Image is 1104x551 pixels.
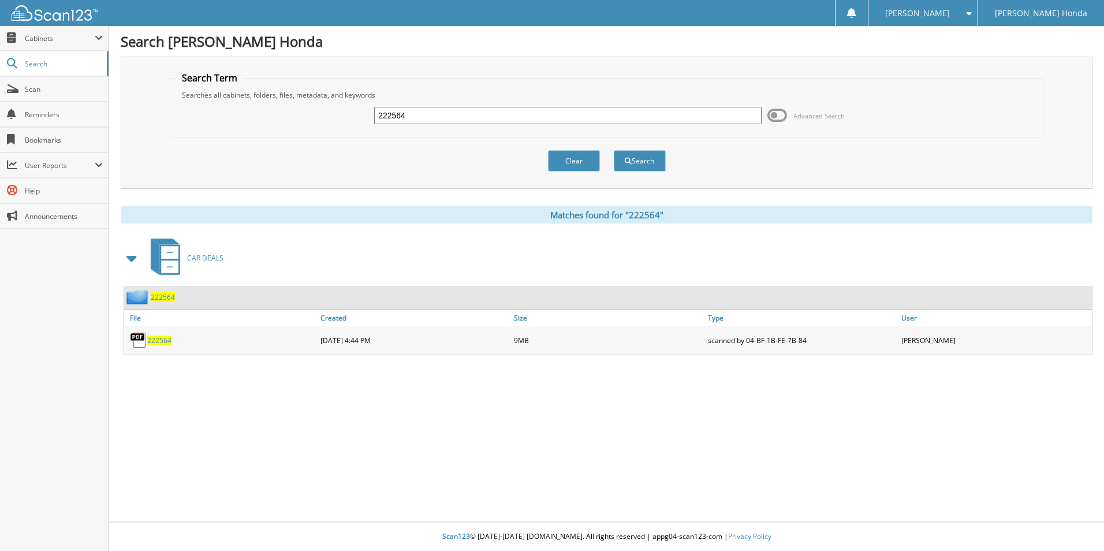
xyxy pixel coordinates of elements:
span: Help [25,186,103,196]
a: Privacy Policy [728,531,771,541]
span: Scan123 [442,531,470,541]
div: Searches all cabinets, folders, files, metadata, and keywords [176,90,1037,100]
span: Advanced Search [793,111,845,120]
img: scan123-logo-white.svg [12,5,98,21]
img: folder2.png [126,290,151,304]
div: scanned by 04-BF-1B-FE-7B-84 [705,329,898,352]
div: [PERSON_NAME] [898,329,1092,352]
span: [PERSON_NAME] [885,10,950,17]
span: Announcements [25,211,103,221]
a: CAR DEALS [144,235,223,281]
div: © [DATE]-[DATE] [DOMAIN_NAME]. All rights reserved | appg04-scan123-com | [109,523,1104,551]
span: Scan [25,84,103,94]
span: Cabinets [25,33,95,43]
span: CAR DEALS [187,253,223,263]
button: Clear [548,150,600,172]
div: Matches found for "222564" [121,206,1092,224]
img: PDF.png [130,332,147,349]
a: 222564 [147,336,171,345]
h1: Search [PERSON_NAME] Honda [121,32,1092,51]
span: Bookmarks [25,135,103,145]
span: Search [25,59,101,69]
div: [DATE] 4:44 PM [318,329,511,352]
span: User Reports [25,161,95,170]
a: Size [511,310,704,326]
span: [PERSON_NAME] Honda [995,10,1087,17]
a: Type [705,310,898,326]
div: 9MB [511,329,704,352]
a: Created [318,310,511,326]
a: File [124,310,318,326]
a: 222564 [151,292,175,302]
span: Reminders [25,110,103,120]
button: Search [614,150,666,172]
legend: Search Term [176,72,243,84]
iframe: Chat Widget [1046,496,1104,551]
a: User [898,310,1092,326]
